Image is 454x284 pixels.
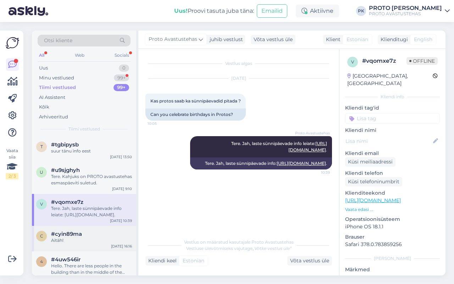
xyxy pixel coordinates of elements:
div: Kliendi keel [145,257,177,264]
p: Kliendi email [345,150,440,157]
div: [PERSON_NAME] [345,255,440,262]
div: Hello. There are less people in the building than in the middle of the summer so most exchibits a... [51,263,132,275]
div: Tere. Jah, laste sünnipäevade info: . [190,157,332,169]
div: # vqomxe7z [362,57,406,65]
span: 10:05 [148,121,174,126]
div: PROTO AVASTUSTEHAS [369,11,442,17]
div: Tere. Jah, laste sünnipäevade info leiate: [URL][DOMAIN_NAME]. [51,205,132,218]
p: iPhone OS 18.1.1 [345,223,440,230]
span: 4 [40,259,43,264]
p: Operatsioonisüsteem [345,216,440,223]
span: Otsi kliente [44,37,72,44]
span: Vestlus on määratud kasutajale Proto Avastustehas [184,239,294,245]
div: [DATE] 16:16 [111,244,132,249]
div: [DATE] [145,75,332,82]
div: Kõik [39,104,49,111]
span: v [40,201,43,207]
div: Küsi meiliaadressi [345,157,395,167]
p: Kliendi tag'id [345,104,440,112]
span: #vqomxe7z [51,199,83,205]
div: 99+ [113,84,129,91]
img: Askly Logo [6,36,19,50]
div: Võta vestlus üle [251,35,295,44]
div: Aitäh! [51,237,132,244]
input: Lisa nimi [345,137,432,145]
p: Kliendi telefon [345,169,440,177]
div: Vestlus algas [145,60,332,67]
span: Proto Avastustehas [149,35,197,43]
div: Aktiivne [296,5,339,17]
span: Proto Avastustehas [295,130,330,136]
div: Klient [323,36,340,43]
div: Can you celebrate birthdays in Protos? [145,108,246,121]
div: [DATE] 10:39 [110,218,132,223]
div: PK [356,6,366,16]
div: AI Assistent [39,94,65,101]
a: [URL][DOMAIN_NAME] [345,197,401,204]
div: Võta vestlus üle [287,256,332,266]
span: Tere. Jah, laste sünnipäevade info leiate: . [231,141,327,152]
span: #tgbipysb [51,141,79,148]
p: Brauser [345,233,440,241]
div: [DATE] 9:10 [112,186,132,191]
b: Uus! [174,7,188,14]
div: Proovi tasuta juba täna: [174,7,254,15]
div: 2 / 3 [6,173,18,179]
div: Arhiveeritud [39,113,68,121]
span: Estonian [183,257,204,264]
div: juhib vestlust [207,36,243,43]
p: Safari 378.0.783859256 [345,241,440,248]
span: 10:39 [303,170,330,175]
div: PROTO [PERSON_NAME] [369,5,442,11]
div: Vaata siia [6,147,18,179]
span: Tiimi vestlused [68,126,100,132]
div: Kliendi info [345,94,440,100]
span: v [351,59,354,65]
p: Klienditeekond [345,189,440,197]
div: Socials [113,51,131,60]
span: #u9sjghyh [51,167,80,173]
div: Tere. Kahjuks on PROTO avastustehas esmaspäeviti suletud. [51,173,132,186]
div: [GEOGRAPHIC_DATA], [GEOGRAPHIC_DATA] [347,72,433,87]
a: [URL][DOMAIN_NAME] [277,161,326,166]
span: #4uw546ir [51,256,81,263]
span: #cyin89ma [51,231,82,237]
div: suur tänu info eest [51,148,132,154]
div: 0 [119,65,129,72]
span: t [40,144,43,149]
div: Minu vestlused [39,74,74,82]
div: [DATE] 13:50 [110,154,132,160]
div: Klienditugi [378,36,408,43]
input: Lisa tag [345,113,440,124]
span: Offline [406,57,438,65]
div: Tiimi vestlused [39,84,76,91]
i: „Võtke vestlus üle” [253,246,292,251]
div: Web [73,51,86,60]
a: PROTO [PERSON_NAME]PROTO AVASTUSTEHAS [369,5,450,17]
span: Estonian [347,36,368,43]
div: 99+ [114,74,129,82]
p: Märkmed [345,266,440,273]
button: Emailid [257,4,287,18]
span: Vestluse ülevõtmiseks vajutage [186,246,292,251]
div: All [38,51,46,60]
span: u [40,169,43,175]
div: Uus [39,65,48,72]
span: English [414,36,432,43]
p: Vaata edasi ... [345,206,440,213]
p: Kliendi nimi [345,127,440,134]
div: Küsi telefoninumbrit [345,177,402,186]
span: c [40,233,43,239]
span: Kas protos saab ka sünnipäevadid pitada ? [150,98,241,104]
